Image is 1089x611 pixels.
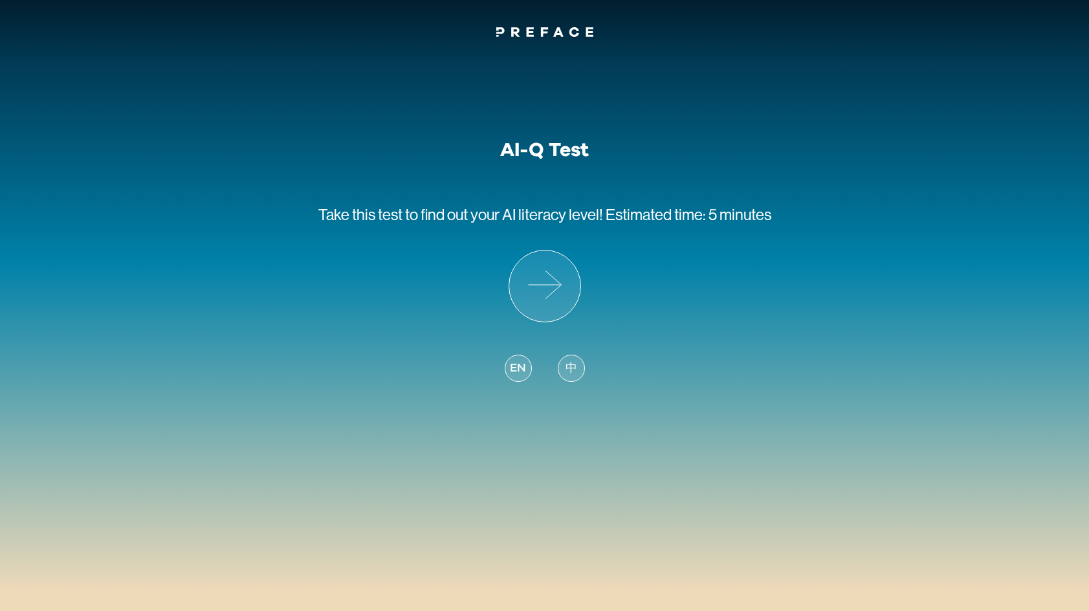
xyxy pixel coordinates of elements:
[566,360,577,377] span: 中
[510,360,525,377] span: EN
[606,206,771,223] span: Estimated time: 5 minutes
[318,206,418,223] span: Take this test to
[421,206,603,223] span: find out your AI literacy level!
[500,139,589,162] h1: AI-Q Test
